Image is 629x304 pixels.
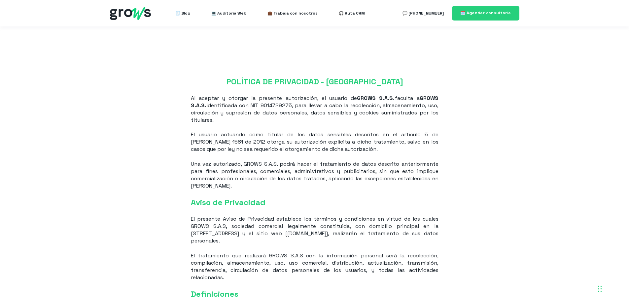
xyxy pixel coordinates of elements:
[191,197,265,207] strong: Aviso de Privacidad
[191,215,438,244] p: El presente Aviso de Privacidad establece los términos y condiciones en virtud de los cuales GROW...
[596,272,629,304] iframe: Chat Widget
[191,289,238,299] strong: Definiciones
[191,252,438,281] p: El tratamiento que realizará GROWS S.A.S con la información personal será la recolección, compila...
[175,7,190,20] a: 🧾 Blog
[402,7,444,20] a: 💬 [PHONE_NUMBER]
[191,95,438,109] span: GROWS S.A.S.
[191,76,438,87] h3: POLÍTICA DE PRIVACIDAD - [GEOGRAPHIC_DATA]
[357,95,395,102] span: GROWS S.A.S.
[339,7,365,20] a: 🎧 Ruta CRM
[460,10,511,16] span: 🗓️ Agendar consultoría
[598,279,602,299] div: Drag
[191,131,438,153] p: El usuario actuando como titular de los datos sensibles descritos en el artículo 5 de [PERSON_NAM...
[191,95,438,124] p: Al aceptar y otorgar la presente autorización, el usuario de faculta a identificada con NIT 90147...
[191,160,438,190] p: Una vez autorizado, GROWS S.A.S. podrá hacer el tratamiento de datos descrito anteriormente para ...
[452,6,519,20] a: 🗓️ Agendar consultoría
[267,7,318,20] a: 💼 Trabaja con nosotros
[110,7,151,20] img: grows - hubspot
[211,7,246,20] a: 💻 Auditoría Web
